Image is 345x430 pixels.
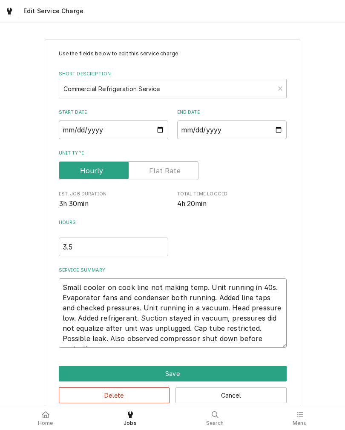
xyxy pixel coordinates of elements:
[177,199,287,209] span: Total Time Logged
[177,191,287,209] div: Total Time Logged
[177,200,207,208] span: 4h 20min
[59,50,287,57] p: Use the fields below to edit this service charge
[59,381,287,403] div: Button Group Row
[59,191,168,209] div: Est. Job Duration
[59,366,287,381] div: Button Group Row
[59,267,287,274] label: Service Summary
[293,420,307,427] span: Menu
[38,420,53,427] span: Home
[59,120,168,139] input: yyyy-mm-dd
[59,109,168,139] div: Start Date
[59,50,287,348] div: Line Item Create/Update Form
[177,120,287,139] input: yyyy-mm-dd
[258,408,342,428] a: Menu
[45,39,300,414] div: Line Item Create/Update
[59,200,89,208] span: 3h 30min
[2,3,17,19] a: Go to Jobs
[124,420,137,427] span: Jobs
[177,109,287,139] div: End Date
[59,199,168,209] span: Est. Job Duration
[88,408,172,428] a: Jobs
[59,387,170,403] button: Delete
[59,366,287,403] div: Button Group
[206,420,224,427] span: Search
[59,71,287,98] div: Short Description
[173,408,257,428] a: Search
[59,71,287,77] label: Short Description
[175,387,287,403] button: Cancel
[59,267,287,348] div: Service Summary
[59,278,287,348] textarea: Small cooler on cook line not making temp. Unit running in 40s. Evaporator fans and condenser bot...
[59,366,287,381] button: Save
[177,191,287,198] span: Total Time Logged
[59,191,168,198] span: Est. Job Duration
[177,109,287,116] label: End Date
[59,219,168,233] label: Hours
[3,408,87,428] a: Home
[59,150,287,180] div: Unit Type
[59,219,168,256] div: [object Object]
[59,150,287,157] label: Unit Type
[21,7,83,15] span: Edit Service Charge
[59,109,168,116] label: Start Date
